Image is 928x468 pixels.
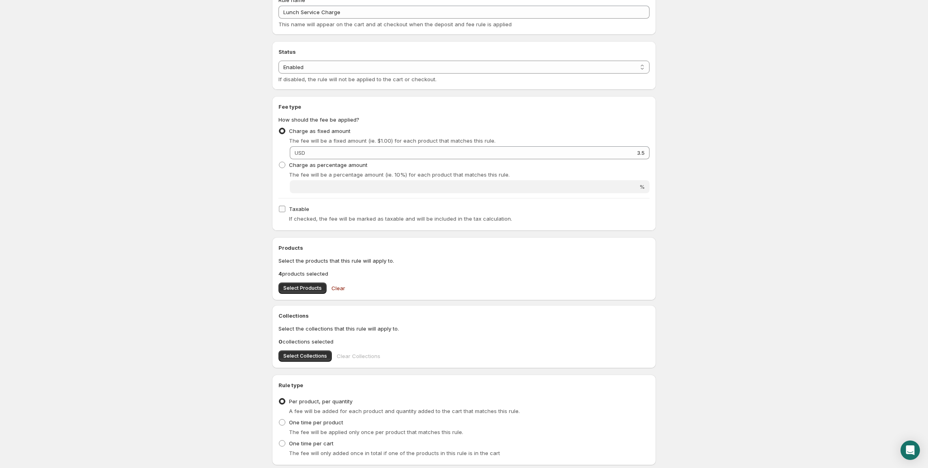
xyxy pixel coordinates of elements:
[278,350,332,362] button: Select Collections
[639,183,645,190] span: %
[901,441,920,460] div: Open Intercom Messenger
[278,21,512,27] span: This name will appear on the cart and at checkout when the deposit and fee rule is applied
[278,325,650,333] p: Select the collections that this rule will apply to.
[289,450,500,456] span: The fee will only added once in total if one of the products in this rule is in the cart
[278,76,437,82] span: If disabled, the rule will not be applied to the cart or checkout.
[283,353,327,359] span: Select Collections
[289,128,350,134] span: Charge as fixed amount
[278,103,650,111] h2: Fee type
[278,270,282,277] b: 4
[289,408,520,414] span: A fee will be added for each product and quantity added to the cart that matches this rule.
[278,116,359,123] span: How should the fee be applied?
[289,419,343,426] span: One time per product
[278,282,327,294] button: Select Products
[278,312,650,320] h2: Collections
[289,171,650,179] p: The fee will be a percentage amount (ie. 10%) for each product that matches this rule.
[331,284,345,292] span: Clear
[278,244,650,252] h2: Products
[278,257,650,265] p: Select the products that this rule will apply to.
[278,337,650,346] p: collections selected
[289,398,352,405] span: Per product, per quantity
[327,280,350,296] button: Clear
[289,215,512,222] span: If checked, the fee will be marked as taxable and will be included in the tax calculation.
[289,206,309,212] span: Taxable
[289,137,496,144] span: The fee will be a fixed amount (ie. $1.00) for each product that matches this rule.
[289,162,367,168] span: Charge as percentage amount
[278,48,650,56] h2: Status
[283,285,322,291] span: Select Products
[278,381,650,389] h2: Rule type
[295,150,305,156] span: USD
[289,429,463,435] span: The fee will be applied only once per product that matches this rule.
[278,338,283,345] b: 0
[278,270,650,278] p: products selected
[289,440,333,447] span: One time per cart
